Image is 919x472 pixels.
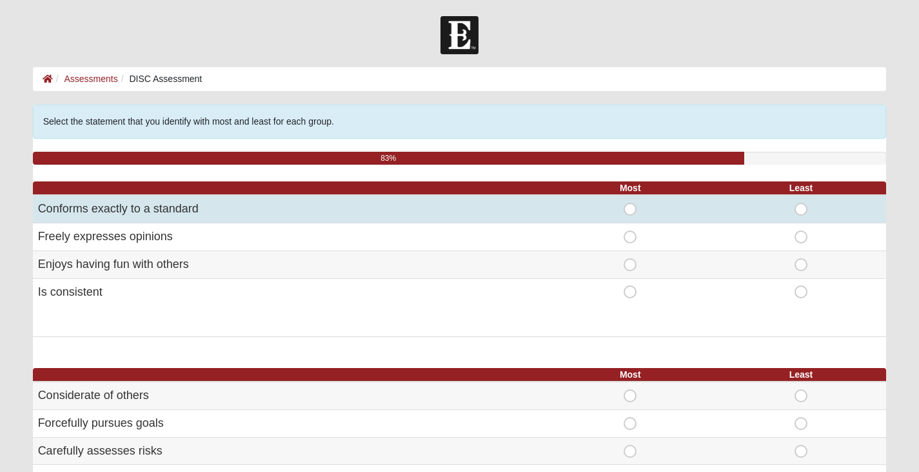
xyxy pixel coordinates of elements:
a: Assessments [64,74,117,84]
td: Is consistent [33,278,545,305]
td: Forcefully pursues goals [33,409,545,437]
th: Most [545,181,716,195]
li: DISC Assessment [118,72,203,86]
td: Conforms exactly to a standard [33,195,545,223]
img: Church of Eleven22 Logo [440,16,479,54]
th: Least [716,181,887,195]
span: Select the statement that you identify with most and least for each group. [43,116,334,127]
td: Carefully assesses risks [33,437,545,465]
th: Most [545,368,716,382]
div: 83% [33,152,744,165]
td: Freely expresses opinions [33,223,545,251]
th: Least [716,368,887,382]
td: Considerate of others [33,382,545,409]
td: Enjoys having fun with others [33,251,545,278]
